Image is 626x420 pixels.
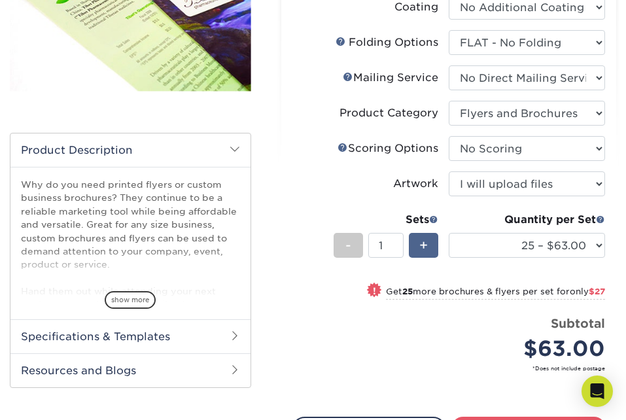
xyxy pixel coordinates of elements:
[345,236,351,255] span: -
[419,236,428,255] span: +
[449,212,605,228] div: Quantity per Set
[582,376,613,407] div: Open Intercom Messenger
[302,364,605,372] small: *Does not include postage
[343,70,438,86] div: Mailing Service
[10,319,251,353] h2: Specifications & Templates
[459,333,605,364] div: $63.00
[589,287,605,296] span: $27
[551,316,605,330] strong: Subtotal
[10,353,251,387] h2: Resources and Blogs
[386,287,605,300] small: Get more brochures & flyers per set for
[334,212,438,228] div: Sets
[336,35,438,50] div: Folding Options
[570,287,605,296] span: only
[105,291,156,309] span: show more
[338,141,438,156] div: Scoring Options
[373,285,376,298] span: !
[339,105,438,121] div: Product Category
[402,287,413,296] strong: 25
[10,133,251,167] h2: Product Description
[393,176,438,192] div: Artwork
[3,380,111,415] iframe: Google Customer Reviews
